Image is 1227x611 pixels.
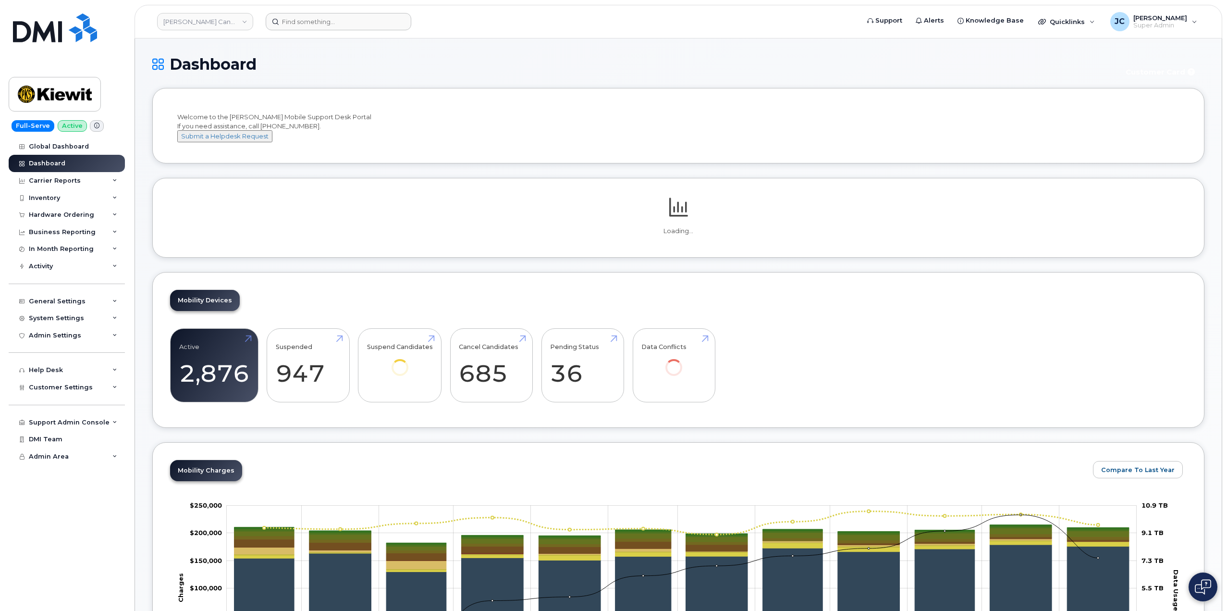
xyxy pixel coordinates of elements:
tspan: 5.5 TB [1141,584,1164,592]
g: Data [234,540,1129,570]
a: Suspend Candidates [367,334,433,389]
a: Submit a Helpdesk Request [177,132,272,140]
a: Active 2,876 [179,334,249,397]
tspan: 10.9 TB [1141,501,1168,509]
g: Roaming [234,541,1129,572]
tspan: $150,000 [190,557,222,564]
span: Compare To Last Year [1101,465,1175,474]
g: $0 [190,584,222,592]
tspan: Data Usage [1172,570,1180,611]
tspan: 7.3 TB [1141,557,1164,564]
button: Customer Card [1118,63,1204,80]
a: Pending Status 36 [550,334,615,397]
g: $0 [190,501,222,509]
a: Mobility Charges [170,460,242,481]
g: $0 [190,529,222,536]
h1: Dashboard [152,56,1113,73]
g: $0 [190,557,222,564]
p: Loading... [170,227,1187,236]
tspan: $200,000 [190,529,222,536]
img: Open chat [1195,579,1211,595]
a: Data Conflicts [641,334,706,389]
tspan: $100,000 [190,584,222,592]
button: Compare To Last Year [1093,461,1183,478]
a: Mobility Devices [170,290,240,311]
g: Cancellation [234,539,1129,569]
a: Suspended 947 [276,334,341,397]
a: Cancel Candidates 685 [459,334,524,397]
tspan: $250,000 [190,501,222,509]
tspan: Charges [177,573,184,602]
tspan: 9.1 TB [1141,529,1164,536]
button: Submit a Helpdesk Request [177,130,272,142]
div: Welcome to the [PERSON_NAME] Mobile Support Desk Portal If you need assistance, call [PHONE_NUMBER]. [177,112,1179,142]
